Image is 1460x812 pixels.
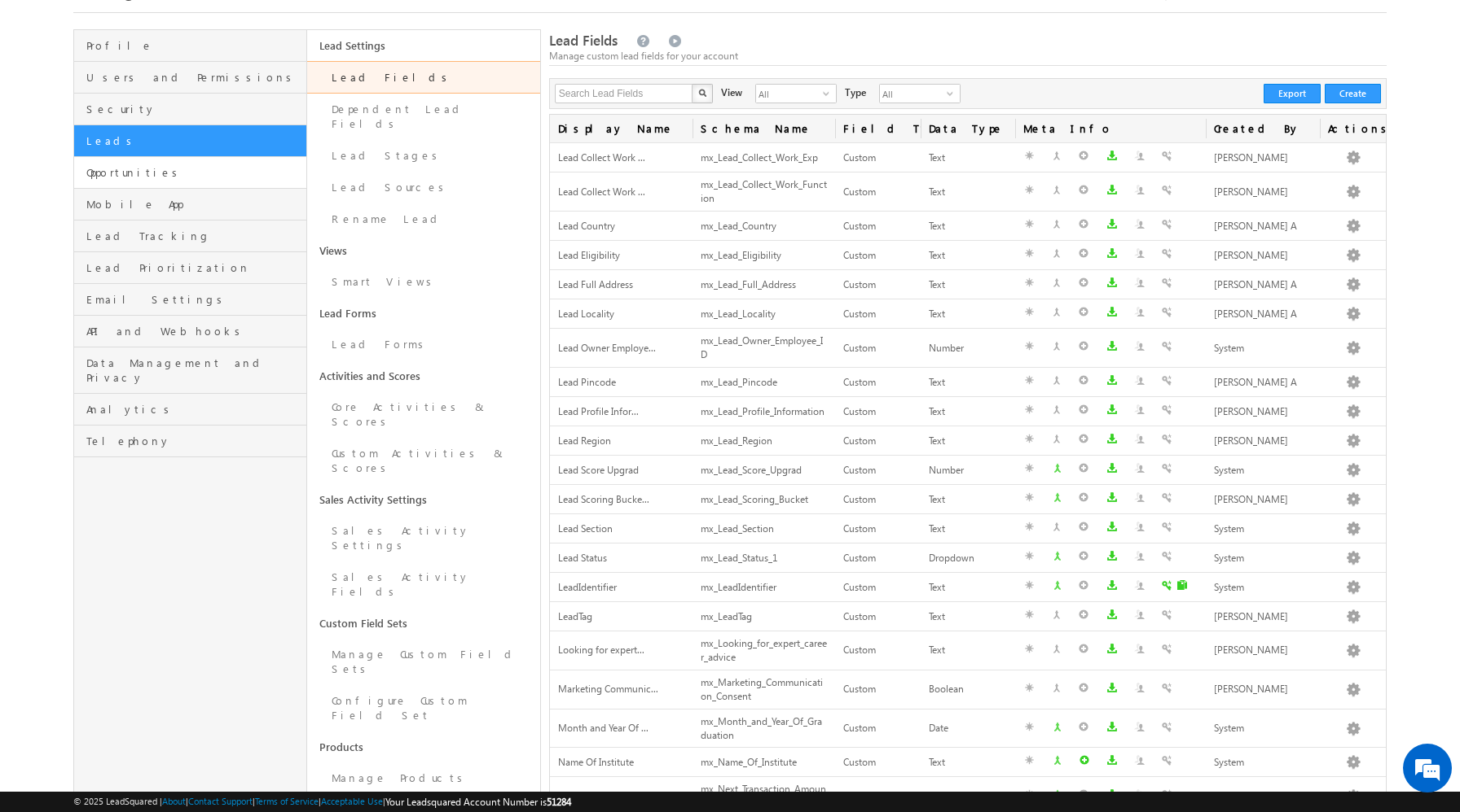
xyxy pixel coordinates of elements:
[947,89,960,98] span: select
[701,754,827,771] div: mx_Name_Of_Institute
[74,62,306,94] a: Users and Permissions
[550,115,693,142] span: Display Name
[558,581,617,593] span: LeadIdentifier
[843,340,912,357] div: Custom
[86,292,302,307] span: Email Settings
[701,277,827,294] div: mx_Lead_Full_Address
[86,434,302,448] span: Telephony
[701,674,827,705] div: mx_Marketing_Communication_Consent
[222,501,296,523] em: Start Chat
[843,642,912,659] div: Custom
[86,165,302,180] span: Opportunities
[307,391,540,438] a: Core Activities & Scores
[307,515,540,561] a: Sales Activity Settings
[929,150,1008,167] div: Text
[255,796,319,806] a: Terms of Service
[307,561,540,608] a: Sales Activity Fields
[307,140,540,172] a: Lead Stages
[1214,374,1312,391] div: [PERSON_NAME] A
[929,491,1008,509] div: Text
[86,402,302,417] span: Analytics
[558,790,645,802] span: Next Transaction A...
[307,203,540,235] a: Rename Lead
[929,218,1008,235] div: Text
[558,278,633,290] span: Lead Full Address
[74,394,306,426] a: Analytics
[929,609,1008,626] div: Text
[929,306,1008,323] div: Text
[307,762,540,794] a: Manage Products
[1206,115,1320,142] span: Created By
[843,218,912,235] div: Custom
[558,151,645,164] span: Lead Collect Work ...
[880,85,947,103] span: All
[929,462,1008,479] div: Number
[74,316,306,347] a: API and Webhooks
[929,404,1008,421] div: Text
[843,374,912,391] div: Custom
[74,347,306,394] a: Data Management and Privacy
[701,404,827,421] div: mx_Lead_Profile_Information
[307,61,540,94] a: Lead Fields
[86,38,302,53] span: Profile
[307,172,540,203] a: Lead Sources
[929,374,1008,391] div: Text
[307,685,540,731] a: Configure Custom Field Set
[558,220,615,232] span: Lead Country
[843,306,912,323] div: Custom
[1264,84,1321,103] button: Export
[921,115,1016,142] span: Data Type
[1214,247,1312,264] div: [PERSON_NAME]
[1214,462,1312,479] div: System
[693,115,835,142] span: Schema Name
[701,247,827,264] div: mx_Lead_Eligibility
[701,306,827,323] div: mx_Lead_Locality
[86,324,302,338] span: API and Webhooks
[74,220,306,252] a: Lead Tracking
[701,781,827,812] div: mx_Next_Transaction_Amount_Due
[86,260,302,275] span: Lead Prioritization
[1214,218,1312,235] div: [PERSON_NAME] A
[558,552,607,564] span: Lead Status
[1214,433,1312,450] div: [PERSON_NAME]
[307,329,540,360] a: Lead Forms
[721,84,742,100] div: View
[307,30,540,61] a: Lead Settings
[558,308,614,320] span: Lead Locality
[701,521,827,538] div: mx_Lead_Section
[835,115,921,142] span: Field Type
[74,157,306,189] a: Opportunities
[701,433,827,450] div: mx_Lead_Region
[558,493,649,505] span: Lead Scoring Bucke...
[701,218,827,235] div: mx_Lead_Country
[929,788,1008,805] div: Number
[558,756,634,768] span: Name Of Institute
[843,462,912,479] div: Custom
[843,720,912,737] div: Custom
[843,788,912,805] div: Custom
[549,49,1387,63] div: Manage custom lead fields for your account
[843,433,912,450] div: Custom
[86,356,302,385] span: Data Management and Privacy
[1214,609,1312,626] div: [PERSON_NAME]
[843,184,912,201] div: Custom
[929,579,1008,596] div: Text
[929,681,1008,698] div: Boolean
[929,433,1008,450] div: Text
[843,277,912,294] div: Custom
[701,374,827,391] div: mx_Lead_Pincode
[549,31,618,50] span: Lead Fields
[188,796,253,806] a: Contact Support
[558,376,616,388] span: Lead Pincode
[307,608,540,639] a: Custom Field Sets
[929,184,1008,201] div: Text
[1214,681,1312,698] div: [PERSON_NAME]
[843,150,912,167] div: Custom
[85,85,274,107] div: Chat with us now
[307,94,540,140] a: Dependent Lead Fields
[74,426,306,457] a: Telephony
[558,249,620,261] span: Lead Eligibility
[1214,340,1312,357] div: System
[74,189,306,220] a: Mobile App
[843,550,912,567] div: Custom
